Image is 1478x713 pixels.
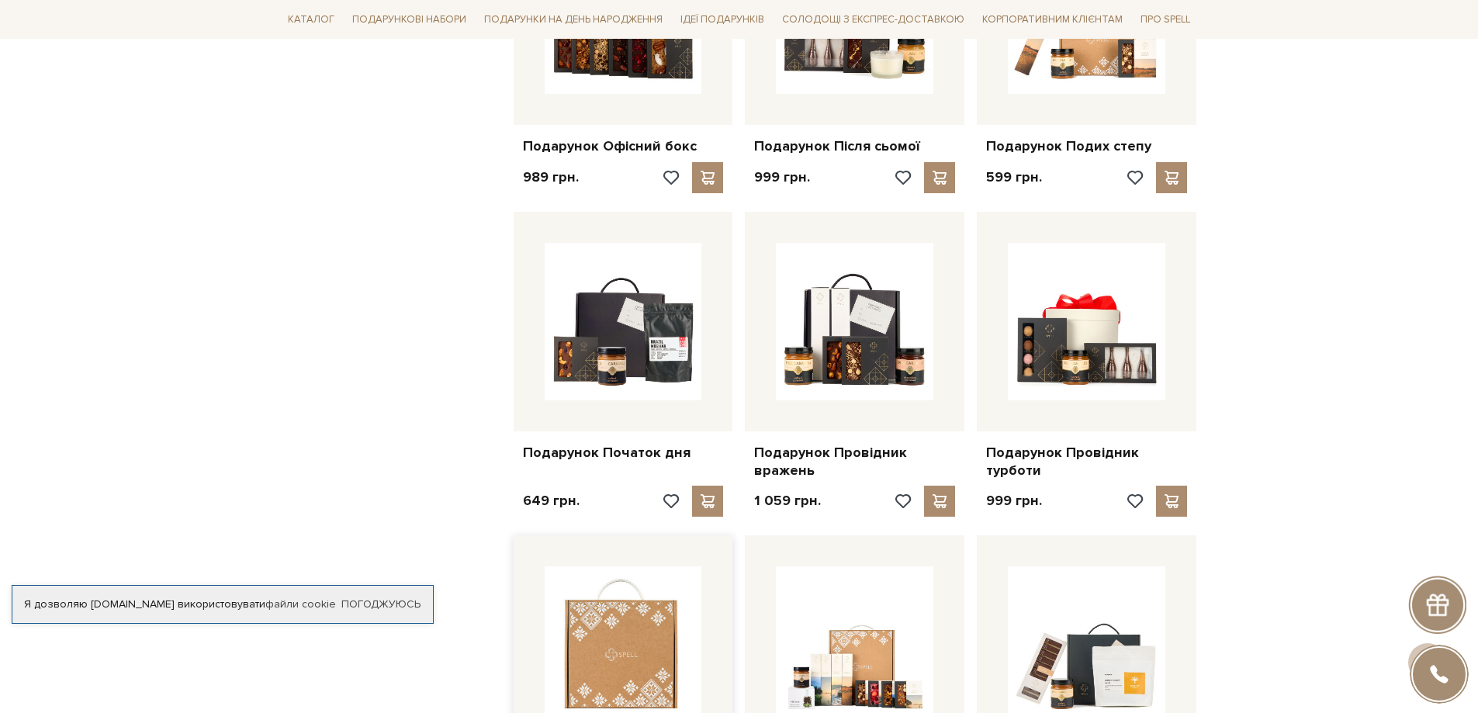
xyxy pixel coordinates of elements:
[346,8,472,32] span: Подарункові набори
[523,492,580,510] p: 649 грн.
[1134,8,1196,32] span: Про Spell
[986,168,1042,186] p: 599 грн.
[341,597,421,611] a: Погоджуюсь
[478,8,669,32] span: Подарунки на День народження
[754,444,955,480] a: Подарунок Провідник вражень
[754,137,955,155] a: Подарунок Після сьомої
[986,137,1187,155] a: Подарунок Подих степу
[754,168,810,186] p: 999 грн.
[12,597,433,611] div: Я дозволяю [DOMAIN_NAME] використовувати
[265,597,336,611] a: файли cookie
[674,8,770,32] span: Ідеї подарунків
[986,444,1187,480] a: Подарунок Провідник турботи
[776,6,971,33] a: Солодощі з експрес-доставкою
[523,137,724,155] a: Подарунок Офісний бокс
[523,444,724,462] a: Подарунок Початок дня
[523,168,579,186] p: 989 грн.
[754,492,821,510] p: 1 059 грн.
[282,8,341,32] span: Каталог
[986,492,1042,510] p: 999 грн.
[976,6,1129,33] a: Корпоративним клієнтам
